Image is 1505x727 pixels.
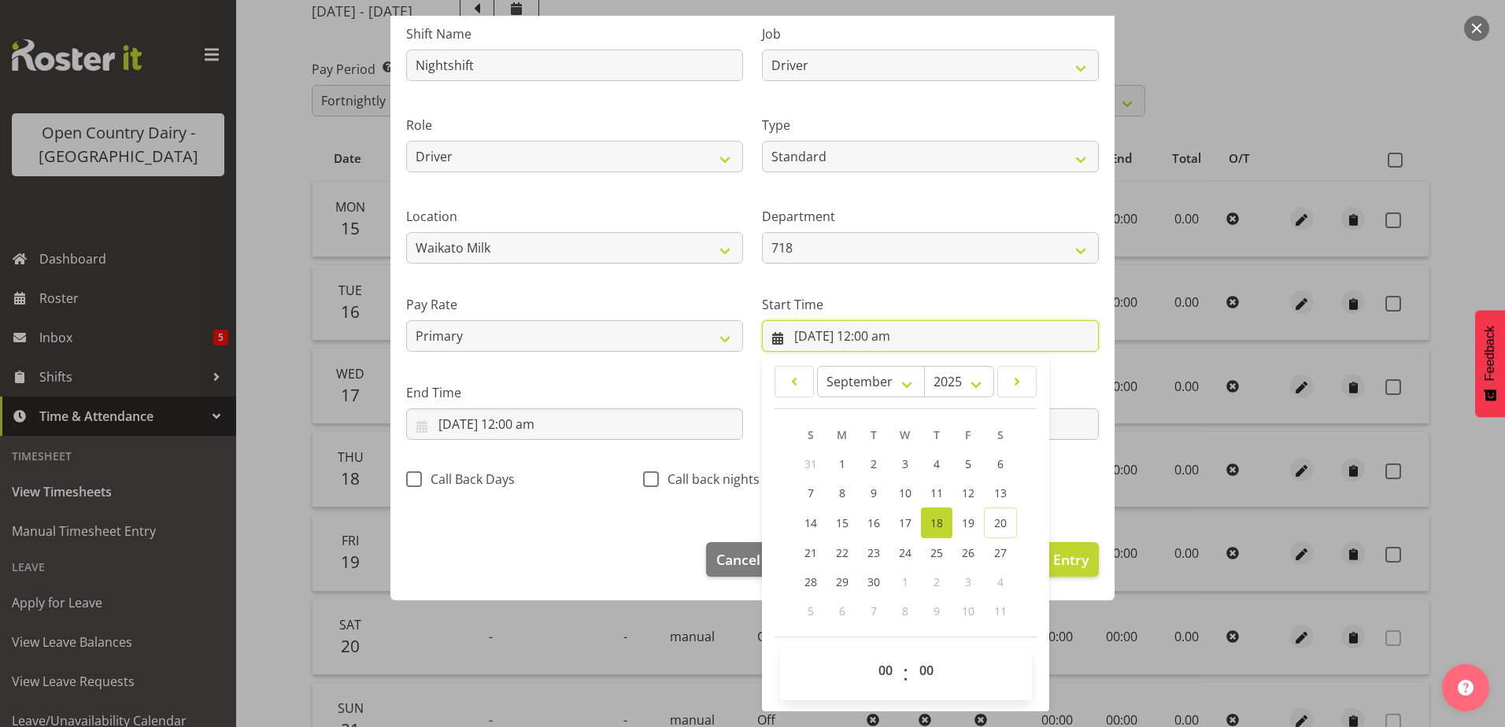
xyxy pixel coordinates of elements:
[762,24,1099,43] label: Job
[984,538,1017,567] a: 27
[889,507,921,538] a: 17
[858,449,889,478] a: 2
[406,383,743,402] label: End Time
[804,574,817,589] span: 28
[795,478,826,507] a: 7
[706,542,771,577] button: Cancel
[952,478,984,507] a: 12
[934,574,940,589] span: 2
[826,507,858,538] a: 15
[826,449,858,478] a: 1
[406,295,743,314] label: Pay Rate
[795,567,826,596] a: 28
[952,449,984,478] a: 5
[997,427,1004,442] span: S
[871,485,877,500] span: 9
[921,478,952,507] a: 11
[836,574,849,589] span: 29
[921,449,952,478] a: 4
[406,408,743,440] input: Click to select...
[808,427,814,442] span: S
[867,545,880,560] span: 23
[839,456,845,471] span: 1
[659,471,760,487] span: Call back nights
[930,545,943,560] span: 25
[858,478,889,507] a: 9
[994,515,1007,530] span: 20
[406,24,743,43] label: Shift Name
[952,538,984,567] a: 26
[804,545,817,560] span: 21
[1000,550,1089,569] span: Update Entry
[867,574,880,589] span: 30
[994,603,1007,618] span: 11
[965,574,971,589] span: 3
[762,116,1099,135] label: Type
[716,549,760,570] span: Cancel
[839,485,845,500] span: 8
[808,603,814,618] span: 5
[889,538,921,567] a: 24
[965,456,971,471] span: 5
[871,427,877,442] span: T
[406,50,743,81] input: Shift Name
[1475,310,1505,417] button: Feedback - Show survey
[1458,680,1474,696] img: help-xxl-2.png
[930,485,943,500] span: 11
[962,515,974,530] span: 19
[871,456,877,471] span: 2
[984,507,1017,538] a: 20
[804,515,817,530] span: 14
[903,655,908,694] span: :
[994,545,1007,560] span: 27
[762,295,1099,314] label: Start Time
[808,485,814,500] span: 7
[858,538,889,567] a: 23
[889,449,921,478] a: 3
[867,515,880,530] span: 16
[1483,326,1497,381] span: Feedback
[934,456,940,471] span: 4
[899,485,912,500] span: 10
[965,427,971,442] span: F
[836,515,849,530] span: 15
[900,427,910,442] span: W
[962,545,974,560] span: 26
[826,567,858,596] a: 29
[902,603,908,618] span: 8
[826,538,858,567] a: 22
[921,538,952,567] a: 25
[930,515,943,530] span: 18
[962,485,974,500] span: 12
[837,427,847,442] span: M
[962,603,974,618] span: 10
[858,507,889,538] a: 16
[899,545,912,560] span: 24
[984,449,1017,478] a: 6
[921,507,952,538] a: 18
[839,603,845,618] span: 6
[804,456,817,471] span: 31
[795,507,826,538] a: 14
[858,567,889,596] a: 30
[994,485,1007,500] span: 13
[762,207,1099,226] label: Department
[836,545,849,560] span: 22
[952,507,984,538] a: 19
[762,320,1099,352] input: Click to select...
[902,456,908,471] span: 3
[934,603,940,618] span: 9
[899,515,912,530] span: 17
[902,574,908,589] span: 1
[422,471,515,487] span: Call Back Days
[826,478,858,507] a: 8
[934,427,940,442] span: T
[889,478,921,507] a: 10
[871,603,877,618] span: 7
[997,456,1004,471] span: 6
[984,478,1017,507] a: 13
[406,116,743,135] label: Role
[406,207,743,226] label: Location
[795,538,826,567] a: 21
[997,574,1004,589] span: 4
